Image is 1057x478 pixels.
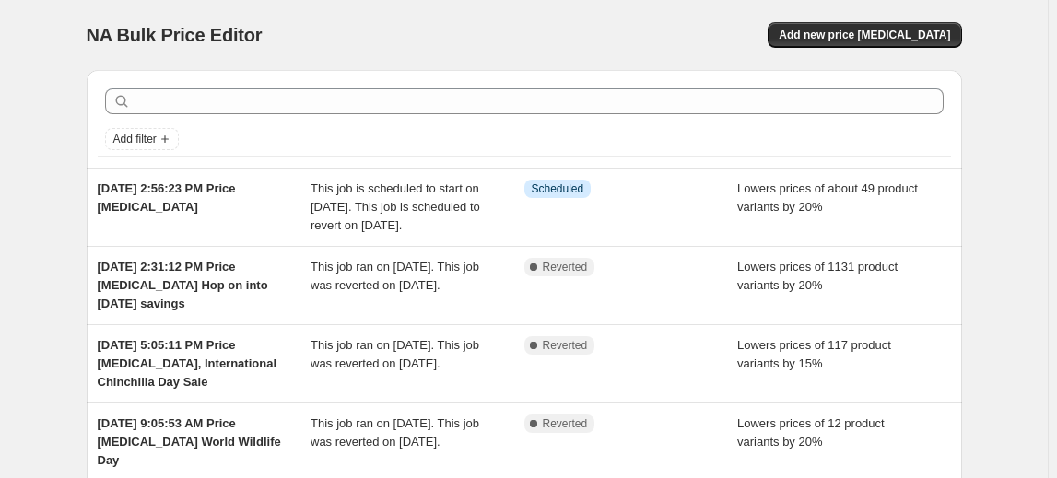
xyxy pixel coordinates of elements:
button: Add new price [MEDICAL_DATA] [768,22,961,48]
span: [DATE] 9:05:53 AM Price [MEDICAL_DATA] World Wildlife Day [98,416,281,467]
span: [DATE] 2:56:23 PM Price [MEDICAL_DATA] [98,181,236,214]
span: This job ran on [DATE]. This job was reverted on [DATE]. [311,260,479,292]
span: Lowers prices of 12 product variants by 20% [737,416,885,449]
span: Add new price [MEDICAL_DATA] [779,28,950,42]
span: Lowers prices of 117 product variants by 15% [737,338,891,370]
span: This job ran on [DATE]. This job was reverted on [DATE]. [311,338,479,370]
span: Scheduled [532,181,584,196]
span: This job is scheduled to start on [DATE]. This job is scheduled to revert on [DATE]. [311,181,480,232]
span: Lowers prices of about 49 product variants by 20% [737,181,918,214]
span: Reverted [543,338,588,353]
span: Add filter [113,132,157,146]
span: Reverted [543,416,588,431]
span: This job ran on [DATE]. This job was reverted on [DATE]. [311,416,479,449]
span: NA Bulk Price Editor [87,25,263,45]
span: [DATE] 2:31:12 PM Price [MEDICAL_DATA] Hop on into [DATE] savings [98,260,268,310]
button: Add filter [105,128,179,150]
span: Reverted [543,260,588,274]
span: [DATE] 5:05:11 PM Price [MEDICAL_DATA], International Chinchilla Day Sale [98,338,277,389]
span: Lowers prices of 1131 product variants by 20% [737,260,898,292]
